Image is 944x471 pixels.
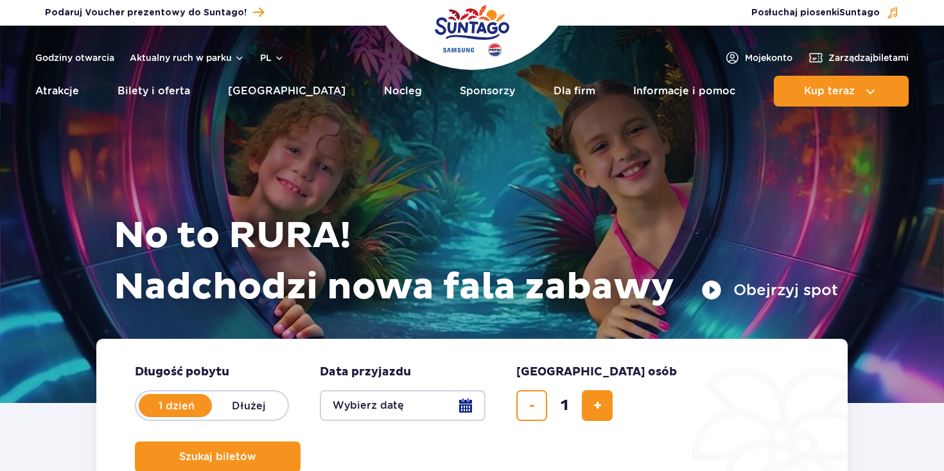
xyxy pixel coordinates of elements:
span: Suntago [839,8,880,17]
span: Data przyjazdu [320,364,411,380]
h1: No to RURA! Nadchodzi nowa fala zabawy [114,210,838,313]
span: Zarządzaj biletami [828,51,909,64]
button: pl [260,51,284,64]
a: Mojekonto [724,50,792,65]
span: Kup teraz [804,85,855,97]
span: Podaruj Voucher prezentowy do Suntago! [45,6,247,19]
span: Długość pobytu [135,364,229,380]
a: Sponsorzy [460,76,515,107]
a: Atrakcje [35,76,79,107]
button: Posłuchaj piosenkiSuntago [751,6,899,19]
a: [GEOGRAPHIC_DATA] [228,76,345,107]
span: Moje konto [745,51,792,64]
label: Dłużej [212,392,285,419]
a: Bilety i oferta [118,76,190,107]
button: Aktualny ruch w parku [130,53,245,63]
button: Wybierz datę [320,390,485,421]
span: Posłuchaj piosenki [751,6,880,19]
button: Kup teraz [774,76,909,107]
a: Informacje i pomoc [633,76,735,107]
label: 1 dzień [140,392,213,419]
a: Zarządzajbiletami [808,50,909,65]
a: Nocleg [384,76,422,107]
input: liczba biletów [549,390,580,421]
span: Szukaj biletów [179,451,256,463]
a: Dla firm [554,76,595,107]
a: Godziny otwarcia [35,51,114,64]
a: Podaruj Voucher prezentowy do Suntago! [45,4,264,21]
button: usuń bilet [516,390,547,421]
button: dodaj bilet [582,390,613,421]
button: Obejrzyj spot [701,280,838,300]
span: [GEOGRAPHIC_DATA] osób [516,364,677,380]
